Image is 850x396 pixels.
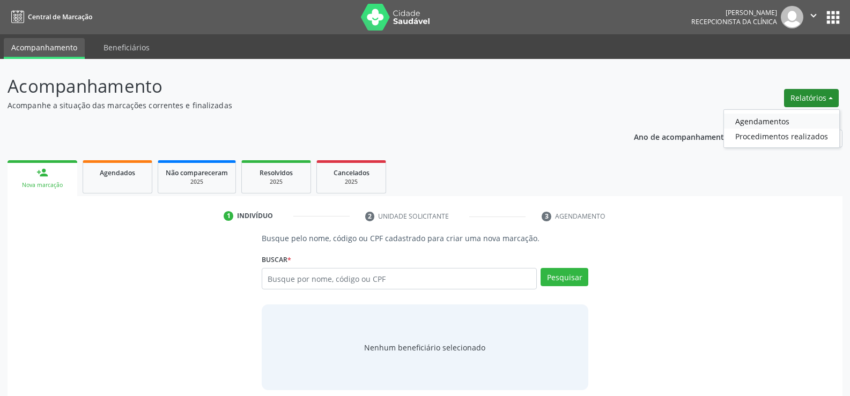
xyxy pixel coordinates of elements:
[224,211,233,221] div: 1
[28,12,92,21] span: Central de Marcação
[634,130,729,143] p: Ano de acompanhamento
[803,6,824,28] button: 
[15,181,70,189] div: Nova marcação
[96,38,157,57] a: Beneficiários
[781,6,803,28] img: img
[249,178,303,186] div: 2025
[8,8,92,26] a: Central de Marcação
[166,168,228,177] span: Não compareceram
[723,109,840,148] ul: Relatórios
[784,89,839,107] button: Relatórios
[541,268,588,286] button: Pesquisar
[237,211,273,221] div: Indivíduo
[324,178,378,186] div: 2025
[260,168,293,177] span: Resolvidos
[691,17,777,26] span: Recepcionista da clínica
[100,168,135,177] span: Agendados
[8,100,592,111] p: Acompanhe a situação das marcações correntes e finalizadas
[166,178,228,186] div: 2025
[36,167,48,178] div: person_add
[262,251,291,268] label: Buscar
[262,268,537,289] input: Busque por nome, código ou CPF
[8,73,592,100] p: Acompanhamento
[724,129,839,144] a: Procedimentos realizados
[4,38,85,59] a: Acompanhamento
[824,8,842,27] button: apps
[691,8,777,17] div: [PERSON_NAME]
[334,168,369,177] span: Cancelados
[724,114,839,129] a: Agendamentos
[808,10,819,21] i: 
[262,233,588,244] p: Busque pelo nome, código ou CPF cadastrado para criar uma nova marcação.
[364,342,485,353] span: Nenhum beneficiário selecionado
